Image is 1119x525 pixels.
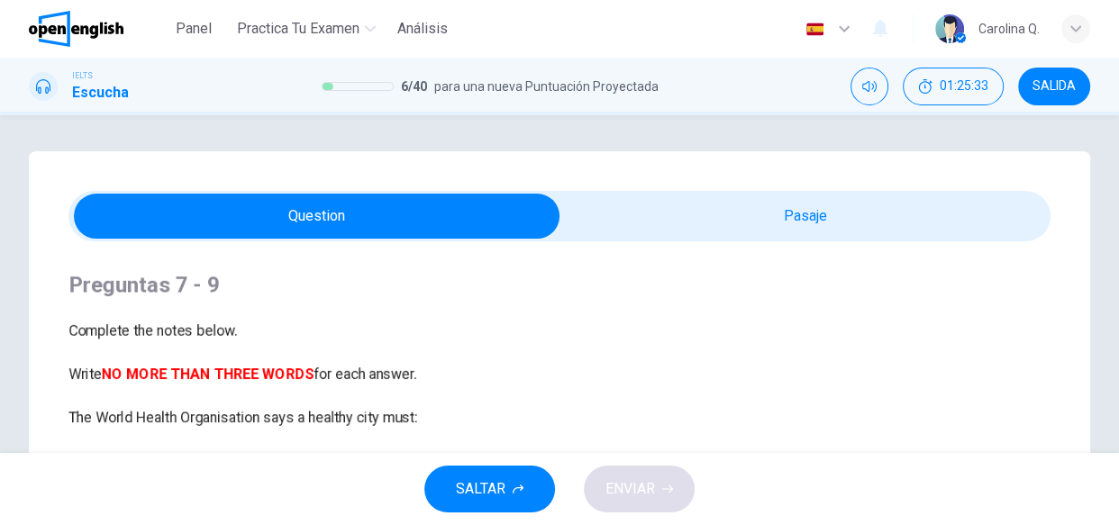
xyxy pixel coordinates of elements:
span: 6 / 40 [401,76,427,97]
h1: Escucha [72,82,129,104]
button: Análisis [390,13,455,45]
h4: Preguntas 7 - 9 [68,270,1051,299]
a: OpenEnglish logo [29,11,165,47]
div: Ocultar [903,68,1004,105]
button: Panel [165,13,223,45]
span: Panel [176,18,212,40]
span: 01:25:33 [940,79,988,94]
b: NO MORE THAN THREE WORDS [102,366,314,383]
button: SALTAR [424,466,555,512]
span: Practica tu examen [237,18,359,40]
span: para una nueva Puntuación Proyectada [434,76,659,97]
div: Silenciar [851,68,888,105]
button: SALIDA [1018,68,1090,105]
span: Complete the notes below. Write for each answer. The World Health Organisation says a healthy cit... [68,322,417,426]
img: OpenEnglish logo [29,11,123,47]
button: 01:25:33 [903,68,1004,105]
span: IELTS [72,69,93,82]
span: SALTAR [456,476,505,502]
span: SALIDA [1033,79,1076,94]
span: Análisis [397,18,448,40]
button: Practica tu examen [230,13,383,45]
div: Carolina Q. [978,18,1040,40]
img: Profile picture [935,14,964,43]
img: es [804,23,826,36]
